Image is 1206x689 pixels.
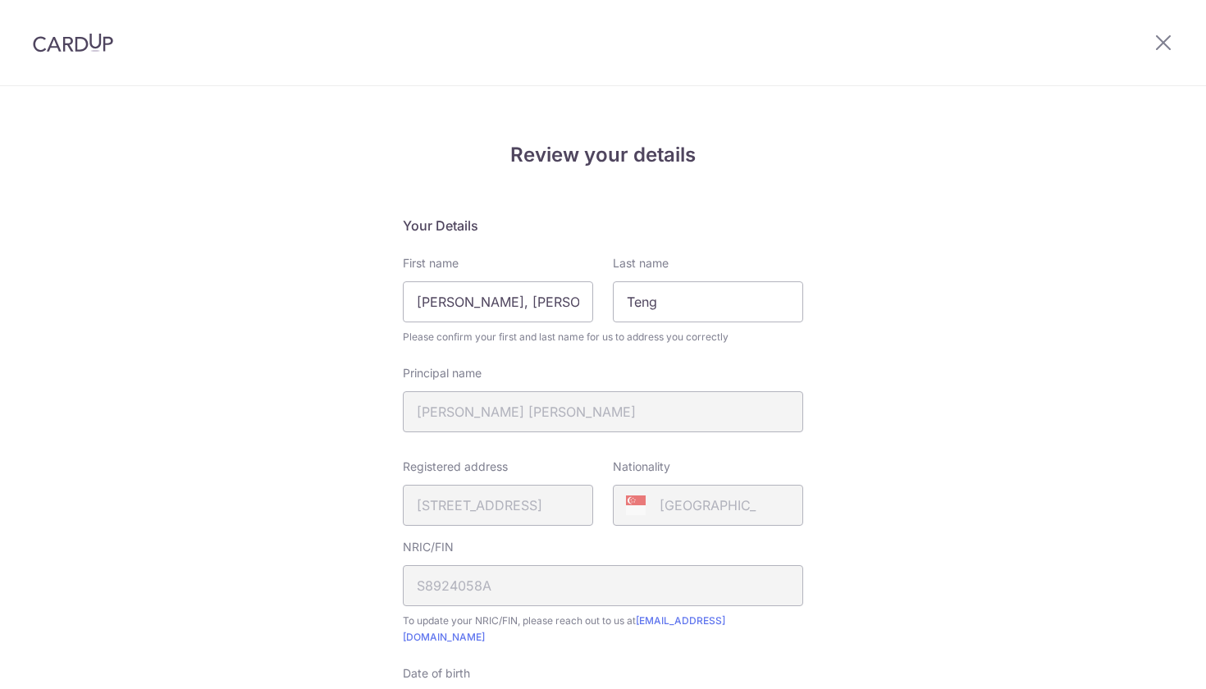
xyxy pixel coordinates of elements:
[403,365,482,381] label: Principal name
[403,665,470,682] label: Date of birth
[403,539,454,555] label: NRIC/FIN
[403,329,803,345] span: Please confirm your first and last name for us to address you correctly
[613,281,803,322] input: Last name
[403,459,508,475] label: Registered address
[403,140,803,170] h4: Review your details
[33,33,113,52] img: CardUp
[403,255,459,271] label: First name
[613,459,670,475] label: Nationality
[403,613,803,646] span: To update your NRIC/FIN, please reach out to us at
[403,281,593,322] input: First Name
[613,255,669,271] label: Last name
[403,216,803,235] h5: Your Details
